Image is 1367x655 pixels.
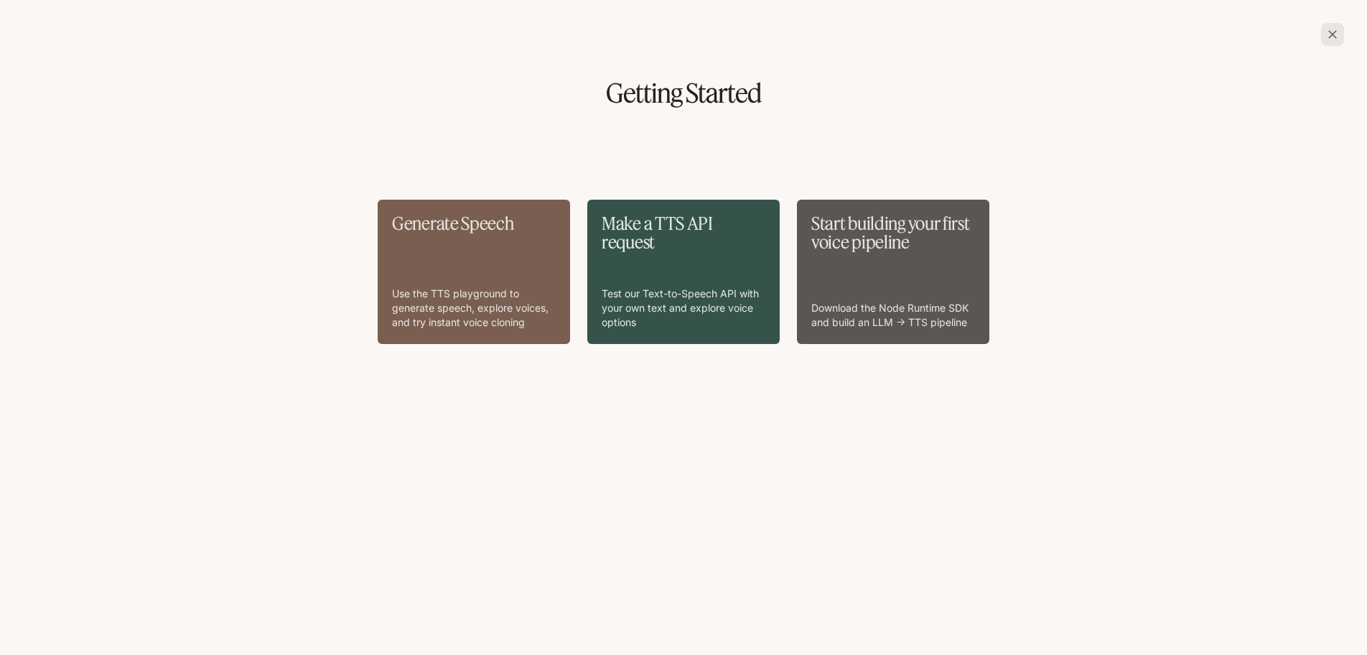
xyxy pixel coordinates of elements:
h1: Getting Started [23,80,1344,106]
p: Generate Speech [392,214,556,233]
p: Test our Text-to-Speech API with your own text and explore voice options [602,287,765,330]
p: Start building your first voice pipeline [811,214,975,252]
a: Generate SpeechUse the TTS playground to generate speech, explore voices, and try instant voice c... [378,200,570,344]
a: Make a TTS API requestTest our Text-to-Speech API with your own text and explore voice options [587,200,780,344]
a: Start building your first voice pipelineDownload the Node Runtime SDK and build an LLM → TTS pipe... [797,200,989,344]
p: Use the TTS playground to generate speech, explore voices, and try instant voice cloning [392,287,556,330]
p: Download the Node Runtime SDK and build an LLM → TTS pipeline [811,301,975,330]
p: Make a TTS API request [602,214,765,252]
